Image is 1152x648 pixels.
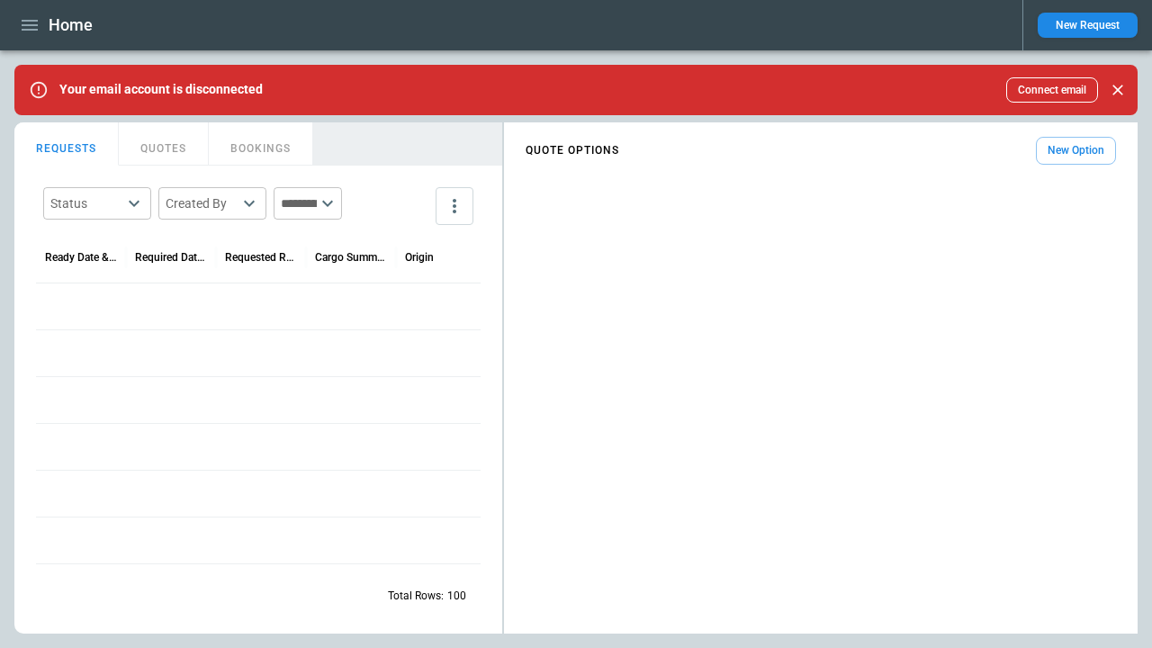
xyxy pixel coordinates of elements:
[1038,13,1138,38] button: New Request
[1006,77,1098,103] button: Connect email
[59,82,263,97] p: Your email account is disconnected
[447,589,466,604] p: 100
[119,122,209,166] button: QUOTES
[135,251,207,264] div: Required Date & Time (UTC)
[1105,70,1130,110] div: dismiss
[166,194,238,212] div: Created By
[225,251,297,264] div: Requested Route
[45,251,117,264] div: Ready Date & Time (UTC)
[209,122,313,166] button: BOOKINGS
[504,130,1138,172] div: scrollable content
[526,147,619,155] h4: QUOTE OPTIONS
[14,122,119,166] button: REQUESTS
[315,251,387,264] div: Cargo Summary
[405,251,434,264] div: Origin
[1105,77,1130,103] button: Close
[49,14,93,36] h1: Home
[1036,137,1116,165] button: New Option
[388,589,444,604] p: Total Rows:
[436,187,473,225] button: more
[50,194,122,212] div: Status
